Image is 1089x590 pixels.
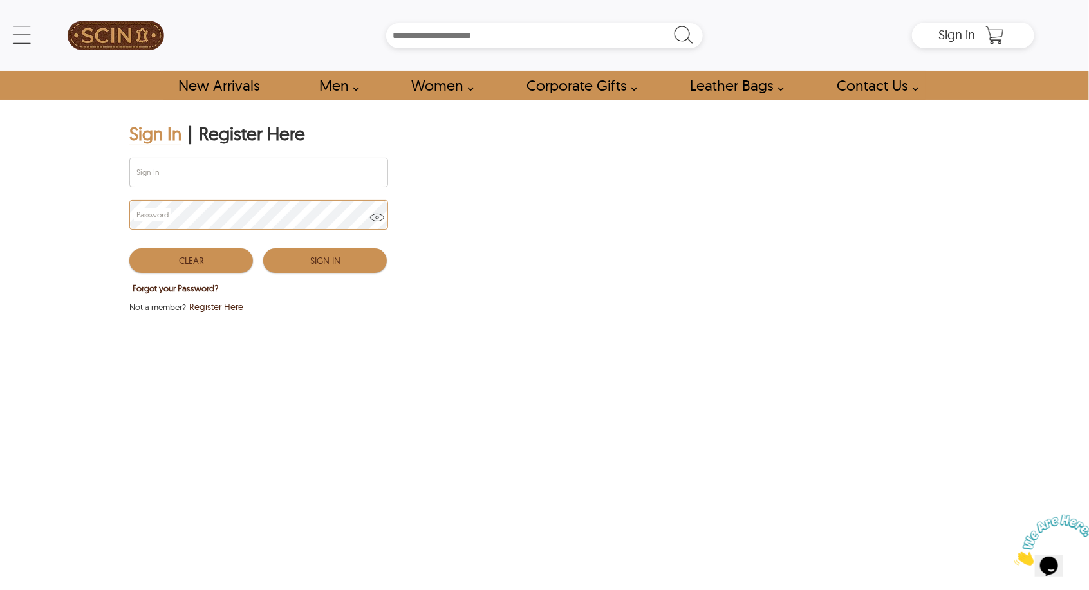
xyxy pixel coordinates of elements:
iframe: Sign in with Google Button [123,318,290,347]
div: Register Here [199,122,305,145]
button: Clear [129,248,253,273]
a: Shop Women Leather Jackets [397,71,481,100]
a: SCIN [55,6,177,64]
button: Sign In [263,248,387,273]
a: Shop New Arrivals [163,71,274,100]
span: Register Here [189,300,243,313]
a: Sign in [939,31,976,41]
a: contact-us [822,71,926,100]
a: Shop Leather Bags [675,71,791,100]
button: Forgot your Password? [129,280,221,297]
a: Shop Leather Corporate Gifts [512,71,644,100]
span: Not a member? [129,300,186,313]
img: SCIN [68,6,164,64]
a: Shopping Cart [982,26,1008,45]
span: Sign in [939,26,976,42]
img: Chat attention grabber [5,5,85,56]
iframe: chat widget [1009,510,1089,571]
iframe: fb:login_button Facebook Social Plugin [290,320,445,346]
div: Sign In [129,122,181,145]
div: | [188,122,192,145]
a: shop men's leather jackets [304,71,366,100]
